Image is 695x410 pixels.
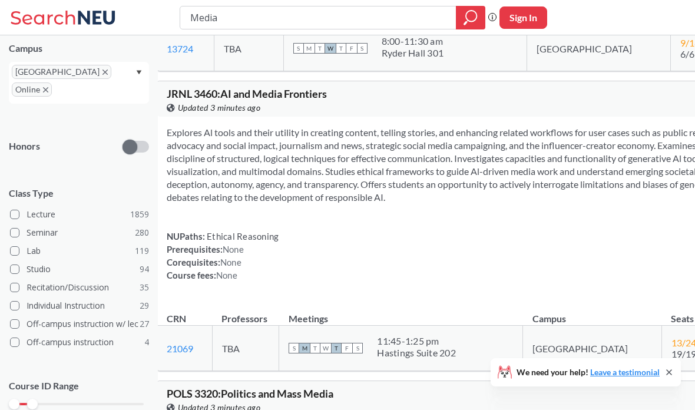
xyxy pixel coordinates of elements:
div: [GEOGRAPHIC_DATA]X to remove pillOnlineX to remove pillDropdown arrow [9,62,149,104]
th: Meetings [279,300,523,326]
div: CRN [167,312,186,325]
svg: magnifying glass [464,9,478,26]
span: 29 [140,299,149,312]
label: Individual Instruction [10,298,149,313]
span: T [310,343,320,353]
label: Lab [10,243,149,259]
span: W [325,43,336,54]
a: Leave a testimonial [590,367,660,377]
span: 4 [144,336,149,349]
td: [GEOGRAPHIC_DATA] [523,326,661,371]
span: F [346,43,357,54]
button: Sign In [499,6,547,29]
span: Updated 3 minutes ago [178,101,261,114]
p: Course ID Range [9,379,149,393]
label: Off-campus instruction w/ lec [10,316,149,332]
label: Studio [10,262,149,277]
span: Class Type [9,187,149,200]
span: Ethical Reasoning [205,231,279,242]
a: 21069 [167,343,193,354]
span: None [223,244,244,254]
span: S [352,343,363,353]
label: Seminar [10,225,149,240]
svg: X to remove pill [43,87,48,92]
div: magnifying glass [456,6,485,29]
span: 27 [140,318,149,330]
span: None [220,257,241,267]
span: 94 [140,263,149,276]
a: 13724 [167,43,193,54]
span: None [216,270,237,280]
span: M [304,43,315,54]
label: Recitation/Discussion [10,280,149,295]
span: T [331,343,342,353]
div: 11:45 - 1:25 pm [377,335,456,347]
span: W [320,343,331,353]
input: Class, professor, course number, "phrase" [189,8,448,28]
span: 280 [135,226,149,239]
div: 8:00 - 11:30 am [382,35,444,47]
span: S [293,43,304,54]
td: TBA [212,326,279,371]
div: Ryder Hall 301 [382,47,444,59]
span: S [357,43,368,54]
div: Hastings Suite 202 [377,347,456,359]
span: S [289,343,299,353]
td: TBA [214,26,283,71]
span: POLS 3320 : Politics and Mass Media [167,387,333,400]
label: Off-campus instruction [10,335,149,350]
span: [GEOGRAPHIC_DATA]X to remove pill [12,65,111,79]
span: JRNL 3460 : AI and Media Frontiers [167,87,327,100]
span: 35 [140,281,149,294]
svg: Dropdown arrow [136,70,142,75]
span: 119 [135,244,149,257]
label: Lecture [10,207,149,222]
th: Campus [523,300,661,326]
span: T [336,43,346,54]
td: [GEOGRAPHIC_DATA] [527,26,671,71]
div: NUPaths: Prerequisites: Corequisites: Course fees: [167,230,279,282]
span: OnlineX to remove pill [12,82,52,97]
th: Professors [212,300,279,326]
span: F [342,343,352,353]
span: We need your help! [517,368,660,376]
span: 1859 [130,208,149,221]
p: Honors [9,140,40,153]
svg: X to remove pill [102,70,108,75]
span: T [315,43,325,54]
span: M [299,343,310,353]
div: Campus [9,42,149,55]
